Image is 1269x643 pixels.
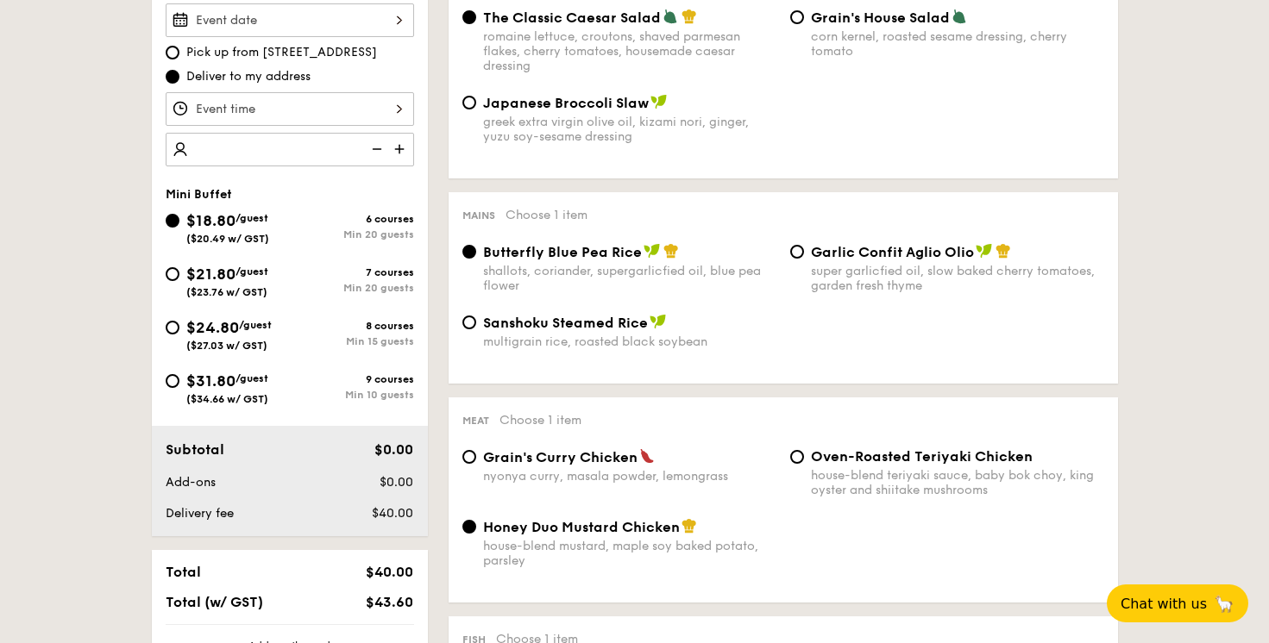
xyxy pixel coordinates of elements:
[388,133,414,165] img: icon-add.58712e84.svg
[462,10,476,24] input: The Classic Caesar Saladromaine lettuce, croutons, shaved parmesan flakes, cherry tomatoes, house...
[506,208,587,222] span: Choose 1 item
[682,518,697,534] img: icon-chef-hat.a58ddaea.svg
[483,9,661,26] span: The Classic Caesar Salad
[166,267,179,281] input: $21.80/guest($23.76 w/ GST)7 coursesMin 20 guests
[166,374,179,388] input: $31.80/guest($34.66 w/ GST)9 coursesMin 10 guests
[663,9,678,24] img: icon-vegetarian.fe4039eb.svg
[47,100,60,114] img: tab_domain_overview_orange.svg
[290,213,414,225] div: 6 courses
[166,475,216,490] span: Add-ons
[186,44,377,61] span: Pick up from [STREET_ADDRESS]
[483,95,649,111] span: Japanese Broccoli Slaw
[166,46,179,59] input: Pick up from [STREET_ADDRESS]
[1214,594,1234,614] span: 🦙
[290,228,414,240] div: Min 20 guests
[682,9,697,24] img: icon-chef-hat.a58ddaea.svg
[45,45,190,59] div: Domain: [DOMAIN_NAME]
[462,315,476,329] input: Sanshoku Steamed Ricemultigrain rice, roasted black soybean
[366,564,413,580] span: $40.00
[976,243,993,259] img: icon-vegan.f8ff3823.svg
[166,3,414,37] input: Event date
[166,564,201,580] span: Total
[166,321,179,334] input: $24.80/guest($27.03 w/ GST)8 coursesMin 15 guests
[380,475,413,490] span: $0.00
[650,314,667,329] img: icon-vegan.f8ff3823.svg
[483,539,776,568] div: house-blend mustard, maple soy baked potato, parsley
[374,441,413,458] span: $0.00
[811,29,1104,59] div: corn kernel, roasted sesame dressing, cherry tomato
[66,102,154,113] div: Domain Overview
[483,469,776,484] div: nyonya curry, masala powder, lemongrass
[462,450,476,464] input: Grain's Curry Chickennyonya curry, masala powder, lemongrass
[186,233,269,245] span: ($20.49 w/ GST)
[362,133,388,165] img: icon-reduce.1d2dbef1.svg
[28,45,41,59] img: website_grey.svg
[290,266,414,278] div: 7 courses
[483,449,638,465] span: Grain's Curry Chicken
[48,28,85,41] div: v 4.0.25
[499,413,581,428] span: Choose 1 item
[166,506,234,521] span: Delivery fee
[191,102,291,113] div: Keywords by Traffic
[462,96,476,109] input: Japanese Broccoli Slawgreek extra virgin olive oil, kizami nori, ginger, yuzu soy-sesame dressing
[790,245,804,259] input: Garlic Confit Aglio Oliosuper garlicfied oil, slow baked cherry tomatoes, garden fresh thyme
[166,214,179,228] input: $18.80/guest($20.49 w/ GST)6 coursesMin 20 guests
[186,265,236,284] span: $21.80
[811,244,974,260] span: Garlic Confit Aglio Olio
[236,265,268,278] span: /guest
[236,372,268,384] span: /guest
[483,334,776,349] div: multigrain rice, roasted black soybean
[644,243,661,259] img: icon-vegan.f8ff3823.svg
[166,441,224,458] span: Subtotal
[483,519,680,535] span: Honey Duo Mustard Chicken
[290,335,414,347] div: Min 15 guests
[483,264,776,293] div: shallots, coriander, supergarlicfied oil, blue pea flower
[639,448,655,464] img: icon-spicy.37a8142b.svg
[790,450,804,464] input: Oven-Roasted Teriyaki Chickenhouse-blend teriyaki sauce, baby bok choy, king oyster and shiitake ...
[483,115,776,144] div: greek extra virgin olive oil, kizami nori, ginger, yuzu soy-sesame dressing
[186,286,267,298] span: ($23.76 w/ GST)
[186,393,268,405] span: ($34.66 w/ GST)
[483,244,642,260] span: Butterfly Blue Pea Rice
[239,319,272,331] span: /guest
[366,594,413,610] span: $43.60
[290,320,414,332] div: 8 courses
[172,100,185,114] img: tab_keywords_by_traffic_grey.svg
[462,245,476,259] input: Butterfly Blue Pea Riceshallots, coriander, supergarlicfied oil, blue pea flower
[290,373,414,385] div: 9 courses
[483,315,648,331] span: Sanshoku Steamed Rice
[996,243,1011,259] img: icon-chef-hat.a58ddaea.svg
[186,340,267,352] span: ($27.03 w/ GST)
[186,371,236,390] span: $31.80
[462,209,495,222] span: Mains
[811,468,1104,497] div: house-blend teriyaki sauce, baby bok choy, king oyster and shiitake mushrooms
[186,211,236,230] span: $18.80
[462,520,476,534] input: Honey Duo Mustard Chickenhouse-blend mustard, maple soy baked potato, parsley
[236,212,268,224] span: /guest
[290,389,414,401] div: Min 10 guests
[811,9,950,26] span: Grain's House Salad
[186,68,311,85] span: Deliver to my address
[811,264,1104,293] div: super garlicfied oil, slow baked cherry tomatoes, garden fresh thyme
[166,92,414,126] input: Event time
[166,594,263,610] span: Total (w/ GST)
[952,9,967,24] img: icon-vegetarian.fe4039eb.svg
[650,94,668,109] img: icon-vegan.f8ff3823.svg
[372,506,413,521] span: $40.00
[462,415,489,427] span: Meat
[1121,596,1207,612] span: Chat with us
[663,243,679,259] img: icon-chef-hat.a58ddaea.svg
[166,70,179,84] input: Deliver to my address
[28,28,41,41] img: logo_orange.svg
[811,448,1033,465] span: Oven-Roasted Teriyaki Chicken
[290,282,414,294] div: Min 20 guests
[483,29,776,73] div: romaine lettuce, croutons, shaved parmesan flakes, cherry tomatoes, housemade caesar dressing
[186,318,239,337] span: $24.80
[1107,584,1248,622] button: Chat with us🦙
[790,10,804,24] input: Grain's House Saladcorn kernel, roasted sesame dressing, cherry tomato
[166,187,232,202] span: Mini Buffet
